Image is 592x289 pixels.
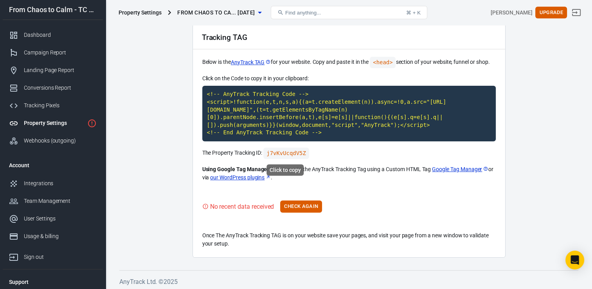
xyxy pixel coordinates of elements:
a: our WordPress plugins [210,173,271,182]
span: Find anything... [285,10,321,16]
button: Find anything...⌘ + K [271,6,427,19]
div: No recent data received [210,202,274,211]
a: User Settings [3,210,103,228]
div: Account id: ab0l4X6q [491,9,532,17]
div: User Settings [24,215,97,223]
p: Below is the for your website. Copy and paste it in the section of your website, funnel or shop. [202,57,496,68]
div: Property Settings [24,119,84,127]
code: <head> [370,57,396,68]
div: Dashboard [24,31,97,39]
div: Conversions Report [24,84,97,92]
a: Google Tag Manager [432,165,488,173]
a: Conversions Report [3,79,103,97]
a: Integrations [3,175,103,192]
code: Click to copy [202,86,496,141]
div: Tracking Pixels [24,101,97,110]
p: You can add the AnyTrack Tracking Tag using a Custom HTML Tag or via . [202,165,496,182]
div: Landing Page Report [24,66,97,74]
code: Click to copy [263,148,309,159]
p: Click on the Code to copy it in your clipboard: [202,74,496,83]
a: Usage & billing [3,228,103,245]
a: Property Settings [3,114,103,132]
a: Sign out [567,3,586,22]
div: Sign out [24,253,97,261]
div: Visit your website to trigger the Tracking Tag and validate your setup. [202,202,274,211]
button: Upgrade [535,7,567,19]
button: From Chaos to Ca... [DATE] [174,5,264,20]
h2: Tracking TAG [202,33,247,42]
p: Once The AnyTrack Tracking TAG is on your website save your pages, and visit your page from a new... [202,231,496,248]
div: Team Management [24,197,97,205]
div: Campaign Report [24,49,97,57]
span: From Chaos to Calm - TC Checkout 8.10.25 [177,8,255,18]
a: Sign out [3,245,103,266]
div: Usage & billing [24,232,97,240]
div: Webhooks (outgoing) [24,137,97,145]
a: Tracking Pixels [3,97,103,114]
button: Check Again [280,200,322,213]
div: From Chaos to Calm - TC Checkout [DATE] [3,6,103,13]
svg: Property is not installed yet [87,119,97,128]
a: Campaign Report [3,44,103,61]
strong: Using Google Tag Manager? [202,166,272,172]
div: Property Settings [119,9,162,16]
a: AnyTrack TAG [231,58,271,67]
h6: AnyTrack Ltd. © 2025 [119,277,578,287]
li: Account [3,156,103,175]
a: Landing Page Report [3,61,103,79]
a: Webhooks (outgoing) [3,132,103,150]
a: Team Management [3,192,103,210]
div: Open Intercom Messenger [565,251,584,269]
div: ⌘ + K [406,10,421,16]
div: Integrations [24,179,97,188]
p: The Property Tracking ID: [202,148,496,159]
a: Dashboard [3,26,103,44]
div: Click to copy [266,164,304,176]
